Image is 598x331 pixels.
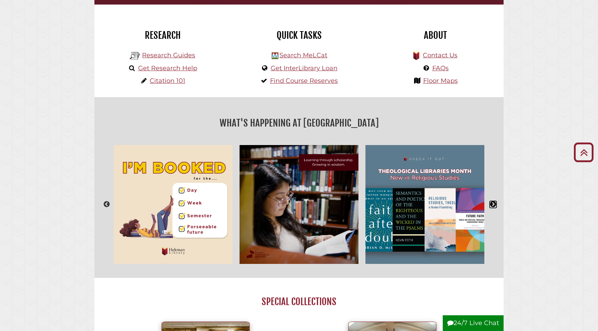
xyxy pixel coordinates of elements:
img: Hekman Library Logo [130,51,140,61]
a: Research Guides [142,51,195,59]
img: Hekman Library Logo [272,52,278,59]
img: Selection of new titles in theology book covers to celebrate Theological Libraries Month [362,142,488,267]
h2: About [372,29,498,41]
h2: Research [100,29,226,41]
a: Search MeLCat [279,51,327,59]
img: Learning through scholarship, growing in wisdom. [236,142,362,267]
img: I'm Booked for the... Day, Week, Foreseeable Future! Hekman Library [110,142,236,267]
a: Floor Maps [423,77,458,85]
button: Next [490,201,497,208]
a: FAQs [432,64,449,72]
a: Back to Top [571,146,596,158]
h2: What's Happening at [GEOGRAPHIC_DATA] [100,115,498,131]
a: Find Course Reserves [270,77,338,85]
a: Get InterLibrary Loan [271,64,337,72]
h2: Special Collections [112,296,485,308]
a: Get Research Help [138,64,197,72]
button: Previous [103,201,110,208]
a: Citation 101 [150,77,185,85]
h2: Quick Tasks [236,29,362,41]
a: Contact Us [423,51,457,59]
